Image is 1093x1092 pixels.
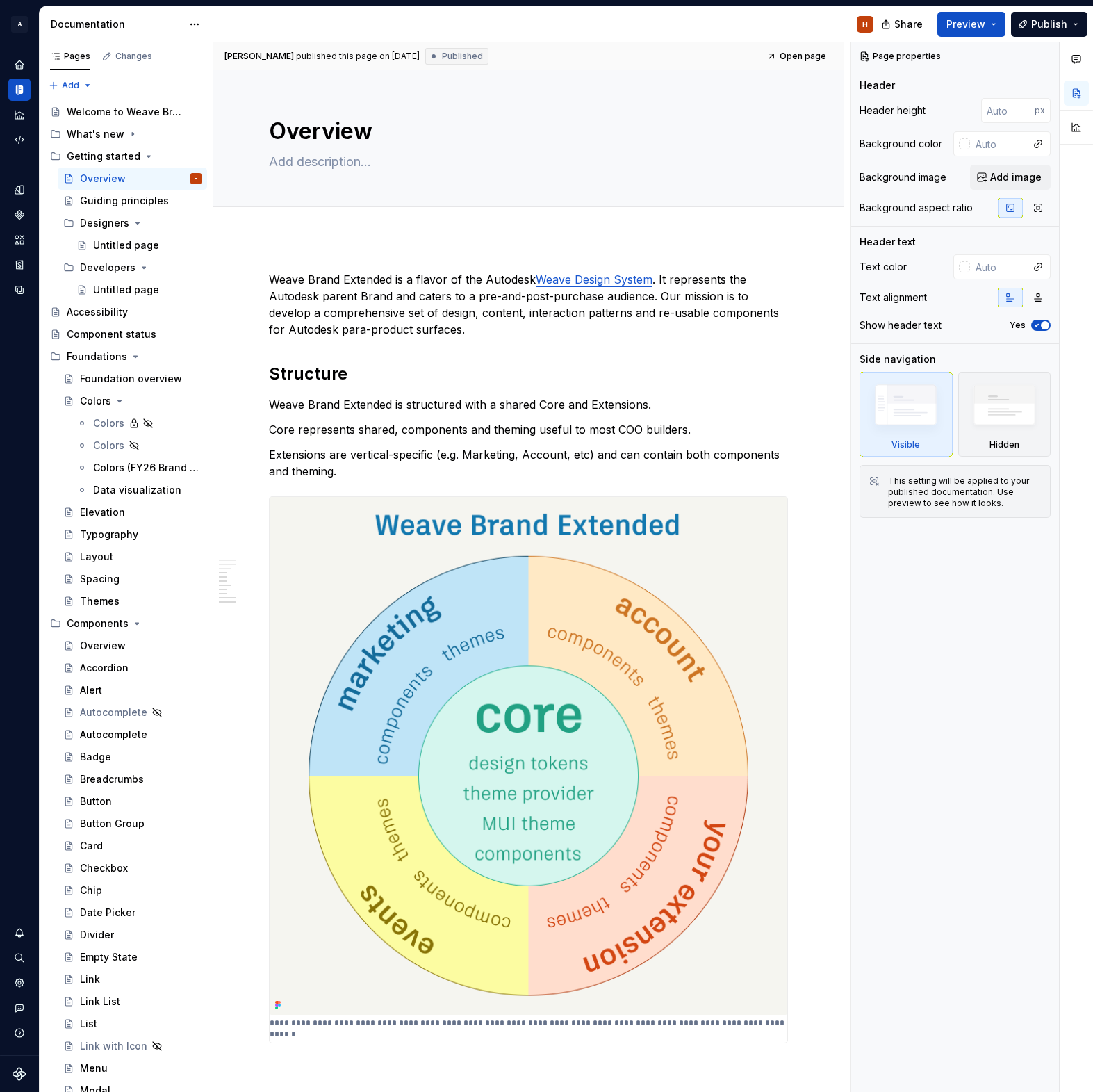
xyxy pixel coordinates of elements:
[44,145,207,168] div: Getting started
[860,291,927,304] div: Text alignment
[80,1061,108,1075] div: Menu
[80,950,138,964] div: Empty State
[80,728,147,742] div: Autocomplete
[1035,105,1045,116] p: px
[8,54,31,76] a: Home
[50,51,90,62] div: Pages
[860,235,916,249] div: Header text
[44,101,207,123] a: Welcome to Weave Brand Extended
[58,701,207,724] a: Autocomplete
[80,594,120,608] div: Themes
[762,47,832,66] a: Open page
[8,947,31,969] button: Search ⌘K
[981,98,1035,123] input: Auto
[946,17,985,31] span: Preview
[860,137,942,151] div: Background color
[80,194,169,208] div: Guiding principles
[224,51,294,62] span: [PERSON_NAME]
[67,327,156,341] div: Component status
[71,279,207,301] a: Untitled page
[80,550,113,564] div: Layout
[80,372,182,386] div: Foundation overview
[80,394,111,408] div: Colors
[67,350,127,364] div: Foundations
[58,724,207,746] a: Autocomplete
[8,229,31,251] div: Assets
[67,127,124,141] div: What's new
[80,928,114,942] div: Divider
[80,661,129,675] div: Accordion
[80,683,102,697] div: Alert
[80,216,129,230] div: Designers
[80,572,120,586] div: Spacing
[8,79,31,101] a: Documentation
[8,997,31,1019] div: Contact support
[269,396,788,413] p: Weave Brand Extended is structured with a shared Core and Extensions.
[58,768,207,790] a: Breadcrumbs
[58,546,207,568] a: Layout
[989,439,1019,450] div: Hidden
[80,261,135,275] div: Developers
[58,657,207,679] a: Accordion
[58,746,207,768] a: Badge
[71,412,207,434] a: Colors
[93,461,199,475] div: Colors (FY26 Brand refresh)
[80,906,135,920] div: Date Picker
[58,590,207,612] a: Themes
[80,794,112,808] div: Button
[80,839,103,853] div: Card
[80,995,120,1009] div: Link List
[80,706,147,719] div: Autocomplete
[67,305,128,319] div: Accessibility
[44,323,207,345] a: Component status
[58,190,207,212] a: Guiding principles
[44,123,207,145] div: What's new
[58,635,207,657] a: Overview
[269,363,788,385] h2: Structure
[266,115,785,148] textarea: Overview
[80,750,111,764] div: Badge
[13,1067,26,1081] svg: Supernova Logo
[93,483,181,497] div: Data visualization
[80,972,100,986] div: Link
[80,1017,97,1031] div: List
[862,19,868,30] div: H
[8,179,31,201] a: Design tokens
[80,772,144,786] div: Breadcrumbs
[58,1035,207,1057] a: Link with Icon
[894,17,923,31] span: Share
[80,817,145,831] div: Button Group
[8,204,31,226] a: Components
[8,104,31,126] a: Analytics
[58,1057,207,1079] a: Menu
[115,51,152,62] div: Changes
[58,879,207,902] a: Chip
[860,104,926,117] div: Header height
[58,924,207,946] a: Divider
[269,446,788,480] p: Extensions are vertical-specific (e.g. Marketing, Account, etc) and can contain both components a...
[58,857,207,879] a: Checkbox
[860,79,895,92] div: Header
[8,972,31,994] div: Settings
[860,201,973,215] div: Background aspect ratio
[958,372,1051,457] div: Hidden
[1031,17,1067,31] span: Publish
[58,168,207,190] a: OverviewH
[80,1039,147,1053] div: Link with Icon
[80,172,126,186] div: Overview
[80,639,126,653] div: Overview
[970,131,1026,156] input: Auto
[8,254,31,276] a: Storybook stories
[8,922,31,944] button: Notifications
[780,51,826,62] span: Open page
[296,51,420,62] div: published this page on [DATE]
[93,283,159,297] div: Untitled page
[67,617,129,630] div: Components
[71,234,207,256] a: Untitled page
[860,318,942,332] div: Show header text
[970,165,1051,190] button: Add image
[270,497,787,1015] img: 811241f7-127b-46dc-98e2-906a9294cd44.png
